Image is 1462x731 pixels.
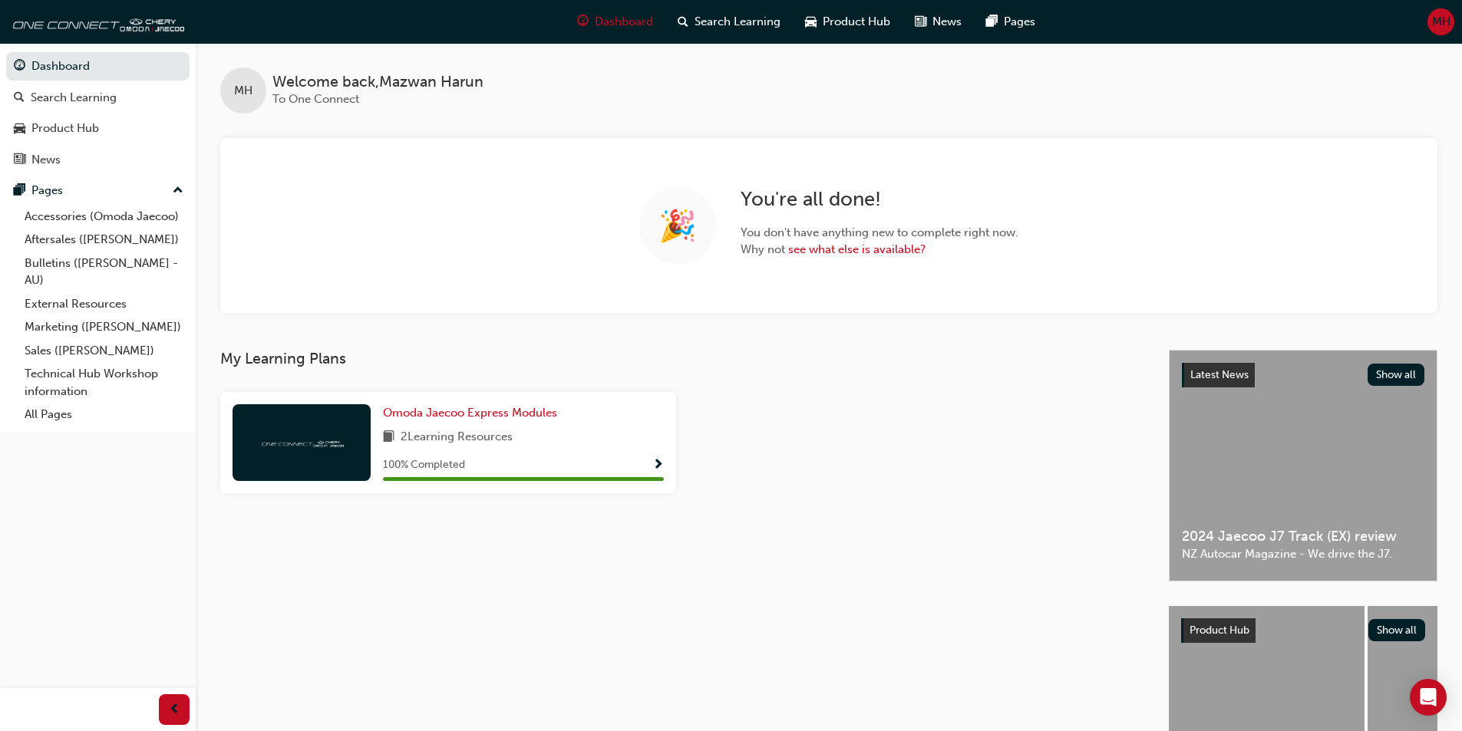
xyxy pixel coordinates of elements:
a: Omoda Jaecoo Express Modules [383,404,563,422]
div: Open Intercom Messenger [1410,679,1447,716]
a: guage-iconDashboard [565,6,665,38]
span: up-icon [173,181,183,201]
h3: My Learning Plans [220,350,1144,367]
span: You don't have anything new to complete right now. [741,224,1018,242]
a: pages-iconPages [974,6,1048,38]
span: To One Connect [272,92,359,106]
span: prev-icon [169,700,180,719]
span: news-icon [915,12,926,31]
div: Search Learning [31,89,117,107]
button: Show all [1368,619,1426,641]
span: NZ Autocar Magazine - We drive the J7. [1182,545,1424,563]
a: External Resources [18,292,190,316]
span: 2024 Jaecoo J7 Track (EX) review [1182,528,1424,545]
span: 2 Learning Resources [401,428,513,447]
a: News [6,146,190,174]
span: search-icon [14,91,25,105]
a: see what else is available? [788,242,926,256]
div: Product Hub [31,120,99,137]
span: MH [234,82,252,100]
span: guage-icon [14,60,25,74]
span: 100 % Completed [383,456,465,474]
span: book-icon [383,428,394,447]
span: news-icon [14,153,25,167]
button: MH [1427,8,1454,35]
span: Welcome back , Mazwan Harun [272,74,483,91]
span: pages-icon [14,184,25,198]
span: MH [1432,13,1450,31]
a: Latest NewsShow all [1182,363,1424,387]
span: Why not [741,241,1018,258]
a: Product Hub [6,114,190,143]
a: search-iconSearch Learning [665,6,793,38]
button: Pages [6,176,190,205]
span: Search Learning [695,13,781,31]
span: Latest News [1190,368,1249,381]
span: pages-icon [986,12,998,31]
a: Dashboard [6,52,190,81]
div: Pages [31,182,63,199]
a: Bulletins ([PERSON_NAME] - AU) [18,252,190,292]
span: Product Hub [1190,624,1249,637]
h2: You're all done! [741,187,1018,212]
a: Marketing ([PERSON_NAME]) [18,315,190,339]
span: search-icon [678,12,688,31]
img: oneconnect [259,435,344,449]
a: All Pages [18,403,190,426]
span: News [932,13,962,31]
span: Show Progress [652,459,664,473]
span: Dashboard [595,13,653,31]
a: Sales ([PERSON_NAME]) [18,339,190,363]
span: Pages [1004,13,1035,31]
a: Latest NewsShow all2024 Jaecoo J7 Track (EX) reviewNZ Autocar Magazine - We drive the J7. [1169,350,1437,581]
a: Technical Hub Workshop information [18,362,190,403]
span: 🎉 [658,217,697,235]
a: Aftersales ([PERSON_NAME]) [18,228,190,252]
div: News [31,151,61,169]
button: Show all [1368,364,1425,386]
a: news-iconNews [903,6,974,38]
span: car-icon [14,122,25,136]
button: Show Progress [652,456,664,475]
img: oneconnect [8,6,184,37]
button: DashboardSearch LearningProduct HubNews [6,49,190,176]
a: Product HubShow all [1181,618,1425,643]
span: Omoda Jaecoo Express Modules [383,406,557,420]
span: guage-icon [577,12,589,31]
span: car-icon [805,12,817,31]
span: Product Hub [823,13,890,31]
a: Accessories (Omoda Jaecoo) [18,205,190,229]
a: Search Learning [6,84,190,112]
a: car-iconProduct Hub [793,6,903,38]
